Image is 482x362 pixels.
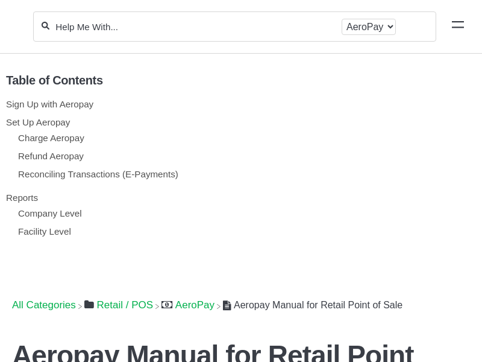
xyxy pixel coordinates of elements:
[6,74,467,87] h5: Table of Contents
[18,169,178,179] a: Reconciling Transactions (E-Payments)
[18,208,82,218] a: Company Level
[12,299,76,311] span: All Categories
[54,21,337,33] input: Help Me With...
[18,133,84,143] a: Charge Aeropay
[12,299,76,311] a: Breadcrumb link to All Categories
[18,151,84,161] a: Refund Aeropay
[452,21,464,33] a: Mobile navigation
[97,299,154,311] span: ​Retail / POS
[84,299,153,311] a: Retail / POS
[6,54,467,284] section: Table of Contents
[234,300,402,310] span: Aeropay Manual for Retail Point of Sale
[33,4,436,49] section: Search section
[15,19,20,34] img: Flourish Help Center Logo
[175,299,214,311] span: ​AeroPay
[6,192,38,203] a: Reports
[161,299,214,311] a: AeroPay
[6,117,70,127] a: Set Up Aeropay
[18,226,71,237] a: Facility Level
[6,99,93,109] a: Sign Up with Aeropay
